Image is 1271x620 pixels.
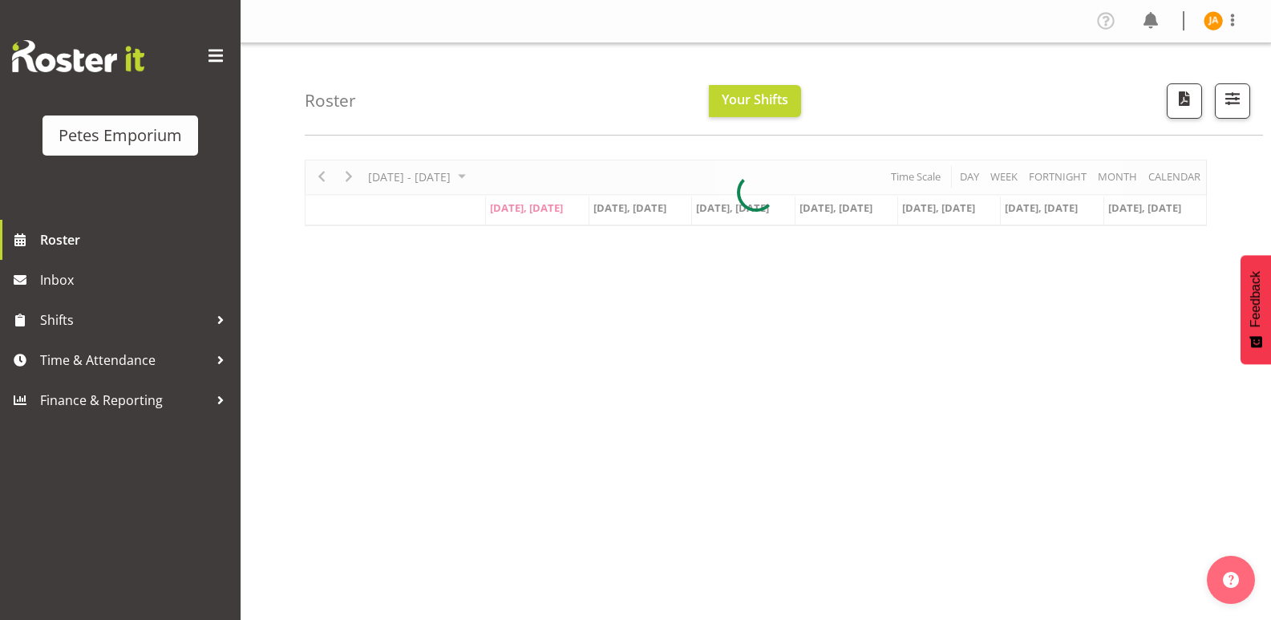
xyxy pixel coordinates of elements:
span: Roster [40,228,233,252]
button: Feedback - Show survey [1241,255,1271,364]
span: Shifts [40,308,208,332]
img: Rosterit website logo [12,40,144,72]
div: Petes Emporium [59,124,182,148]
button: Download a PDF of the roster according to the set date range. [1167,83,1202,119]
span: Inbox [40,268,233,292]
button: Filter Shifts [1215,83,1250,119]
img: jeseryl-armstrong10788.jpg [1204,11,1223,30]
button: Your Shifts [709,85,801,117]
img: help-xxl-2.png [1223,572,1239,588]
span: Finance & Reporting [40,388,208,412]
span: Feedback [1249,271,1263,327]
span: Time & Attendance [40,348,208,372]
span: Your Shifts [722,91,788,108]
h4: Roster [305,91,356,110]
